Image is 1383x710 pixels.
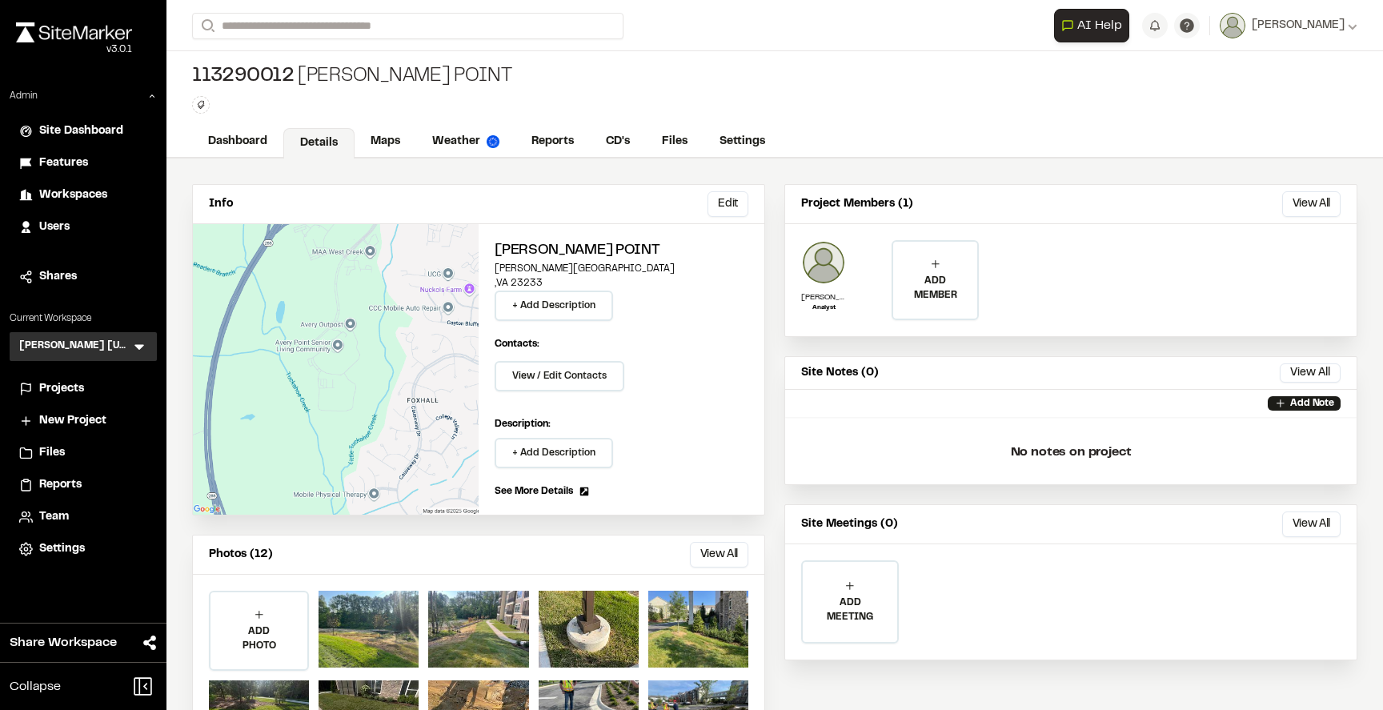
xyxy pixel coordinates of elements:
a: Shares [19,268,147,286]
span: See More Details [495,484,573,499]
p: Photos (12) [209,546,273,564]
span: Shares [39,268,77,286]
button: View All [1282,511,1341,537]
span: Site Dashboard [39,122,123,140]
button: [PERSON_NAME] [1220,13,1357,38]
a: Features [19,154,147,172]
a: CD's [590,126,646,157]
img: User [1220,13,1245,38]
a: Reports [19,476,147,494]
a: Files [646,126,704,157]
span: Collapse [10,677,61,696]
a: Maps [355,126,416,157]
button: View All [1282,191,1341,217]
p: Admin [10,89,38,103]
a: Site Dashboard [19,122,147,140]
p: Info [209,195,233,213]
a: Projects [19,380,147,398]
p: Contacts: [495,337,539,351]
p: Current Workspace [10,311,157,326]
span: [PERSON_NAME] [1252,17,1345,34]
p: Analyst [801,303,846,313]
span: Files [39,444,65,462]
button: Edit Tags [192,96,210,114]
img: precipai.png [487,135,499,148]
a: Workspaces [19,187,147,204]
div: [PERSON_NAME] Point [192,64,511,90]
button: Search [192,13,221,39]
p: Add Note [1290,396,1334,411]
a: Files [19,444,147,462]
img: rebrand.png [16,22,132,42]
span: AI Help [1077,16,1122,35]
span: New Project [39,412,106,430]
div: Open AI Assistant [1054,9,1136,42]
span: 113290012 [192,64,295,90]
p: , VA 23233 [495,276,748,291]
a: Settings [19,540,147,558]
p: Site Meetings (0) [801,515,898,533]
span: Settings [39,540,85,558]
h3: [PERSON_NAME] [US_STATE] [19,339,131,355]
button: View All [690,542,748,568]
p: Site Notes (0) [801,364,879,382]
a: Weather [416,126,515,157]
a: Details [283,128,355,158]
p: ADD MEETING [803,596,897,624]
p: ADD MEMBER [893,274,977,303]
button: View All [1280,363,1341,383]
p: Description: [495,417,748,431]
span: Features [39,154,88,172]
button: + Add Description [495,291,613,321]
p: Project Members (1) [801,195,913,213]
a: Reports [515,126,590,157]
div: Oh geez...please don't... [16,42,132,57]
button: + Add Description [495,438,613,468]
a: Team [19,508,147,526]
span: Share Workspace [10,633,117,652]
span: Team [39,508,69,526]
span: Projects [39,380,84,398]
a: Dashboard [192,126,283,157]
span: Workspaces [39,187,107,204]
p: [PERSON_NAME] [801,291,846,303]
a: Users [19,219,147,236]
img: Gavin Wright [801,240,846,285]
button: View / Edit Contacts [495,361,624,391]
p: [PERSON_NAME][GEOGRAPHIC_DATA] [495,262,748,276]
button: Open AI Assistant [1054,9,1129,42]
h2: [PERSON_NAME] Point [495,240,748,262]
a: Settings [704,126,781,157]
span: Reports [39,476,82,494]
p: ADD PHOTO [210,624,307,653]
span: Users [39,219,70,236]
button: Edit [708,191,748,217]
p: No notes on project [798,427,1344,478]
a: New Project [19,412,147,430]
